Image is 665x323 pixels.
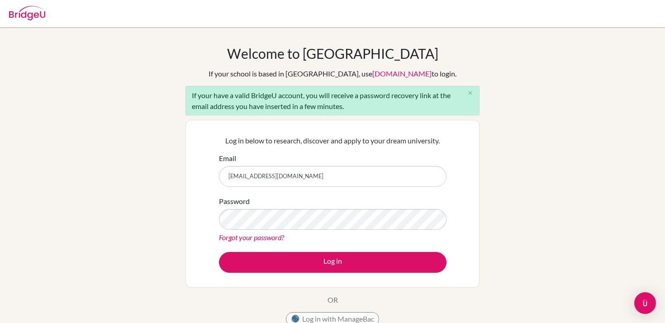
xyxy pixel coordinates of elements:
[467,90,474,96] i: close
[219,153,236,164] label: Email
[219,196,250,207] label: Password
[328,294,338,305] p: OR
[219,252,446,273] button: Log in
[372,69,432,78] a: [DOMAIN_NAME]
[209,68,456,79] div: If your school is based in [GEOGRAPHIC_DATA], use to login.
[185,86,480,115] div: If your have a valid BridgeU account, you will receive a password recovery link at the email addr...
[461,86,479,100] button: Close
[219,233,284,242] a: Forgot your password?
[227,45,438,62] h1: Welcome to [GEOGRAPHIC_DATA]
[634,292,656,314] div: Open Intercom Messenger
[9,6,45,20] img: Bridge-U
[219,135,446,146] p: Log in below to research, discover and apply to your dream university.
